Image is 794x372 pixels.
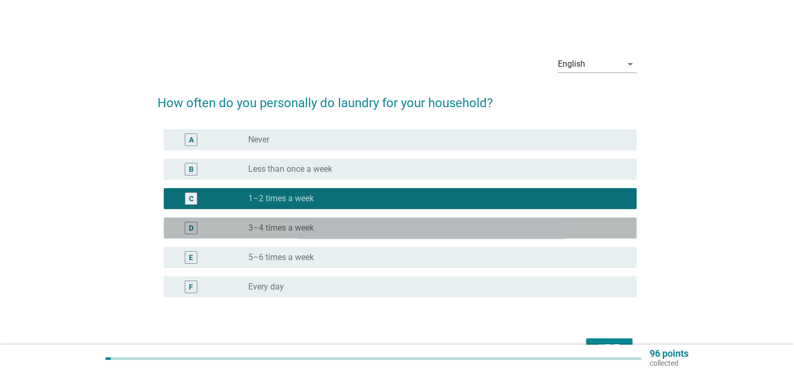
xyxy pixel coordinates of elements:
[650,349,689,358] p: 96 points
[595,342,624,354] div: Next
[189,223,194,234] div: D
[248,252,314,263] label: 5–6 times a week
[157,83,637,112] h2: How often do you personally do laundry for your household?
[189,193,194,204] div: C
[248,193,314,204] label: 1–2 times a week
[248,282,284,292] label: Every day
[189,252,193,263] div: E
[624,58,637,70] i: arrow_drop_down
[586,338,632,357] button: Next
[248,164,332,174] label: Less than once a week
[558,59,585,69] div: English
[650,358,689,368] p: collected
[248,223,314,233] label: 3–4 times a week
[189,164,194,175] div: B
[248,135,269,145] label: Never
[189,282,193,293] div: F
[189,135,194,146] div: A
